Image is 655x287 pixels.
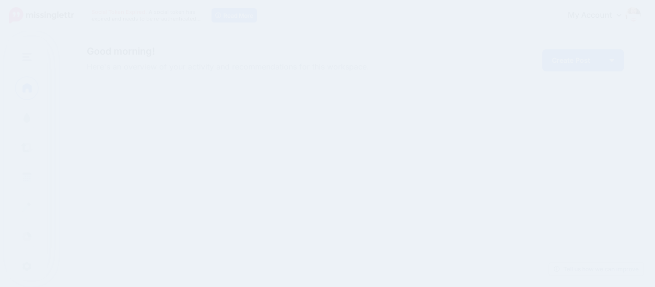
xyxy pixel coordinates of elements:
[211,8,257,23] a: Read More
[87,46,155,57] span: Good morning!
[92,9,147,15] span: Social Token Expired.
[542,49,600,71] a: Create Post
[558,4,641,27] a: My Account
[549,263,643,276] a: Tell us how we can improve
[92,9,201,22] span: A social token has expired and needs to be re-authenticated…
[609,59,614,62] img: arrow-down-white.png
[22,53,32,61] img: menu.png
[9,7,74,23] img: Missinglettr
[87,61,440,73] span: Here's an overview of your activity and recommendations for this workspace.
